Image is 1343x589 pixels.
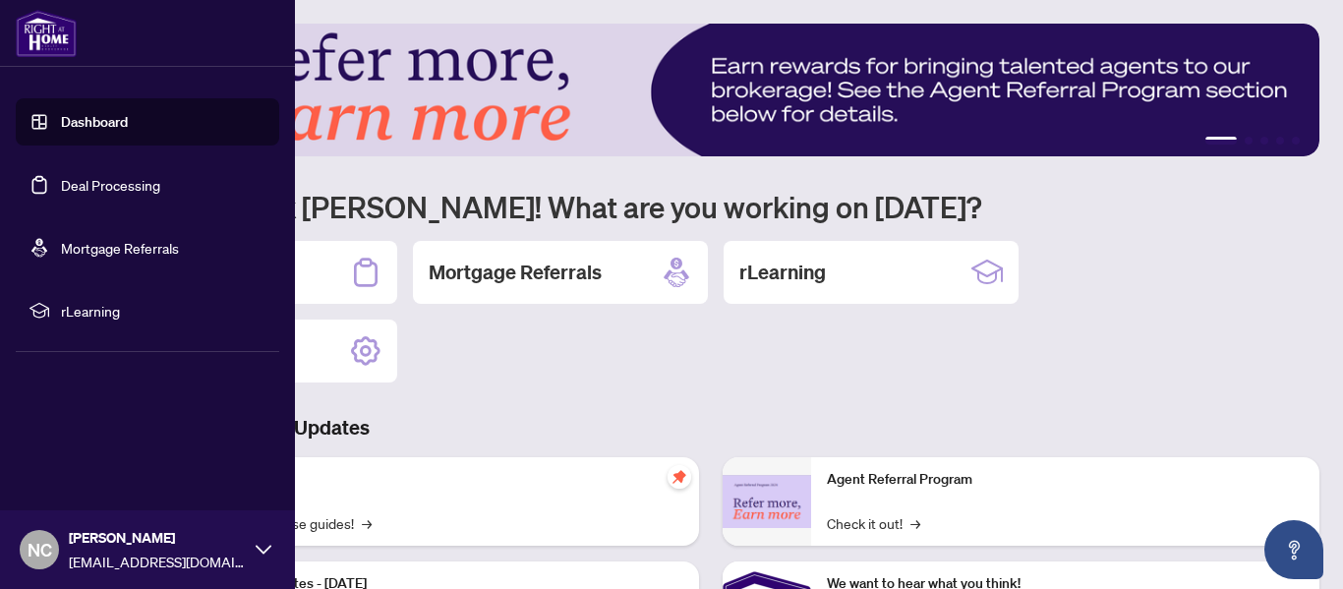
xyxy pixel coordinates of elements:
[61,239,179,257] a: Mortgage Referrals
[1276,137,1284,145] button: 4
[362,512,372,534] span: →
[61,176,160,194] a: Deal Processing
[827,469,1304,491] p: Agent Referral Program
[206,469,683,491] p: Self-Help
[16,10,77,57] img: logo
[668,465,691,489] span: pushpin
[102,24,1319,156] img: Slide 0
[102,414,1319,442] h3: Brokerage & Industry Updates
[739,259,826,286] h2: rLearning
[69,551,246,572] span: [EMAIL_ADDRESS][DOMAIN_NAME]
[1205,137,1237,145] button: 1
[61,113,128,131] a: Dashboard
[1260,137,1268,145] button: 3
[1264,520,1323,579] button: Open asap
[61,300,265,322] span: rLearning
[910,512,920,534] span: →
[102,188,1319,225] h1: Welcome back [PERSON_NAME]! What are you working on [DATE]?
[1292,137,1300,145] button: 5
[69,527,246,549] span: [PERSON_NAME]
[28,536,52,563] span: NC
[429,259,602,286] h2: Mortgage Referrals
[827,512,920,534] a: Check it out!→
[723,475,811,529] img: Agent Referral Program
[1245,137,1253,145] button: 2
